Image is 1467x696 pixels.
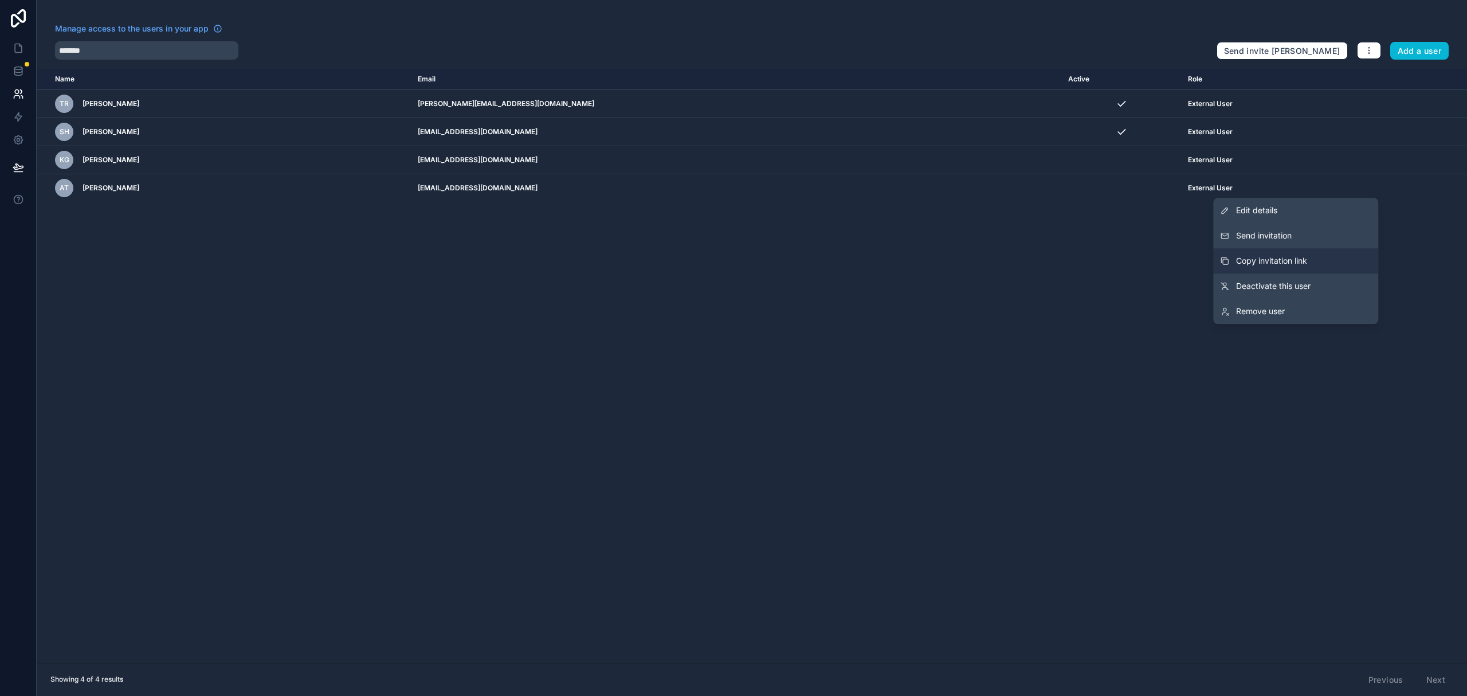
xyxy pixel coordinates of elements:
[411,146,1061,174] td: [EMAIL_ADDRESS][DOMAIN_NAME]
[55,23,222,34] a: Manage access to the users in your app
[55,23,209,34] span: Manage access to the users in your app
[83,127,139,136] span: [PERSON_NAME]
[37,69,1467,663] div: scrollable content
[1236,306,1285,317] span: Remove user
[1061,69,1181,90] th: Active
[1236,205,1277,216] span: Edit details
[1390,42,1449,60] button: Add a user
[37,69,411,90] th: Name
[83,183,139,193] span: [PERSON_NAME]
[60,183,69,193] span: AT
[50,675,123,684] span: Showing 4 of 4 results
[1188,99,1233,108] span: External User
[1217,42,1348,60] button: Send invite [PERSON_NAME]
[1213,223,1378,248] button: Send invitation
[411,118,1061,146] td: [EMAIL_ADDRESS][DOMAIN_NAME]
[83,155,139,165] span: [PERSON_NAME]
[60,155,69,165] span: KG
[1236,230,1292,241] span: Send invitation
[1188,183,1233,193] span: External User
[83,99,139,108] span: [PERSON_NAME]
[1236,255,1307,267] span: Copy invitation link
[1188,155,1233,165] span: External User
[60,99,69,108] span: TR
[1213,198,1378,223] a: Edit details
[1188,127,1233,136] span: External User
[1236,280,1311,292] span: Deactivate this user
[411,174,1061,202] td: [EMAIL_ADDRESS][DOMAIN_NAME]
[1213,273,1378,299] a: Deactivate this user
[411,69,1061,90] th: Email
[1181,69,1381,90] th: Role
[411,90,1061,118] td: [PERSON_NAME][EMAIL_ADDRESS][DOMAIN_NAME]
[1213,248,1378,273] button: Copy invitation link
[1213,299,1378,324] a: Remove user
[60,127,69,136] span: SH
